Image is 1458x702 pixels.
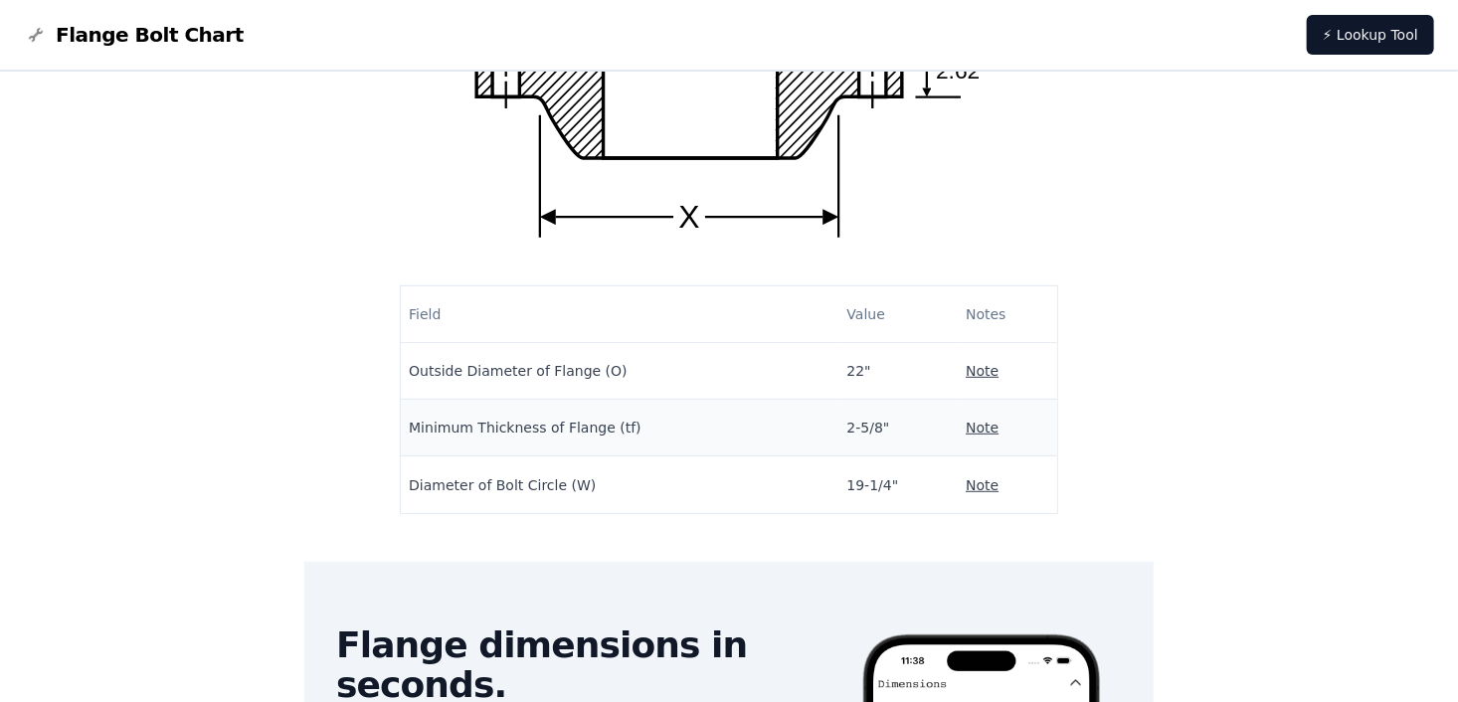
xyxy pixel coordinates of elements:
[839,286,959,343] th: Value
[966,361,999,381] button: Note
[966,418,999,438] button: Note
[839,343,959,400] td: 22"
[401,400,838,456] td: Minimum Thickness of Flange (tf)
[679,199,700,235] text: X
[56,21,244,49] span: Flange Bolt Chart
[839,400,959,456] td: 2-5/8"
[966,475,999,495] button: Note
[401,456,838,513] td: Diameter of Bolt Circle (W)
[24,23,48,47] img: Flange Bolt Chart Logo
[401,286,838,343] th: Field
[958,286,1057,343] th: Notes
[839,456,959,513] td: 19-1/4"
[1307,15,1434,55] a: ⚡ Lookup Tool
[24,21,244,49] a: Flange Bolt Chart LogoFlange Bolt Chart
[936,58,980,84] text: 2.62
[401,343,838,400] td: Outside Diameter of Flange (O)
